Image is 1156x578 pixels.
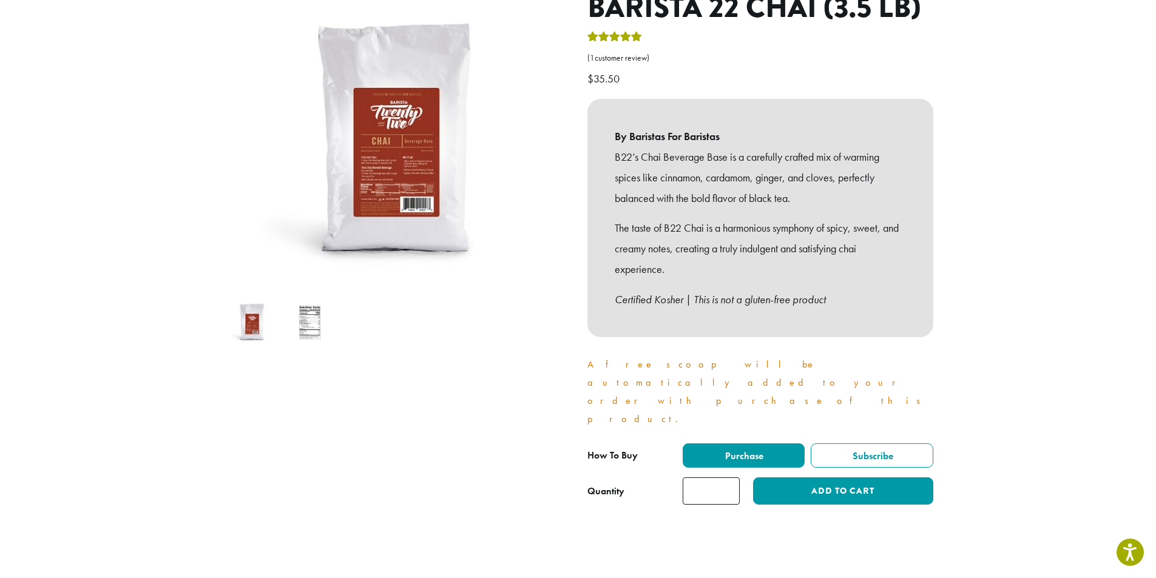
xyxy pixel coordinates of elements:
a: A free scoop will be automatically added to your order with purchase of this product. [587,358,928,425]
a: (1customer review) [587,52,933,64]
img: B22 Powdered Mix Chai | Dillanos Coffee Roasters [228,298,276,346]
b: By Baristas For Baristas [615,126,906,147]
div: Rated 5.00 out of 5 [587,30,642,48]
img: Barista 22 Chai (3.5 lb) - Image 2 [286,298,334,346]
span: Purchase [723,449,763,462]
input: Product quantity [683,477,740,505]
span: How To Buy [587,449,638,462]
em: Certified Kosher | This is not a gluten-free product [615,292,826,306]
button: Add to cart [753,477,933,505]
span: $ [587,72,593,86]
p: B22’s Chai Beverage Base is a carefully crafted mix of warming spices like cinnamon, cardamom, gi... [615,147,906,208]
span: 1 [590,53,595,63]
div: Quantity [587,484,624,499]
p: The taste of B22 Chai is a harmonious symphony of spicy, sweet, and creamy notes, creating a trul... [615,218,906,279]
span: Subscribe [851,449,893,462]
bdi: 35.50 [587,72,623,86]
